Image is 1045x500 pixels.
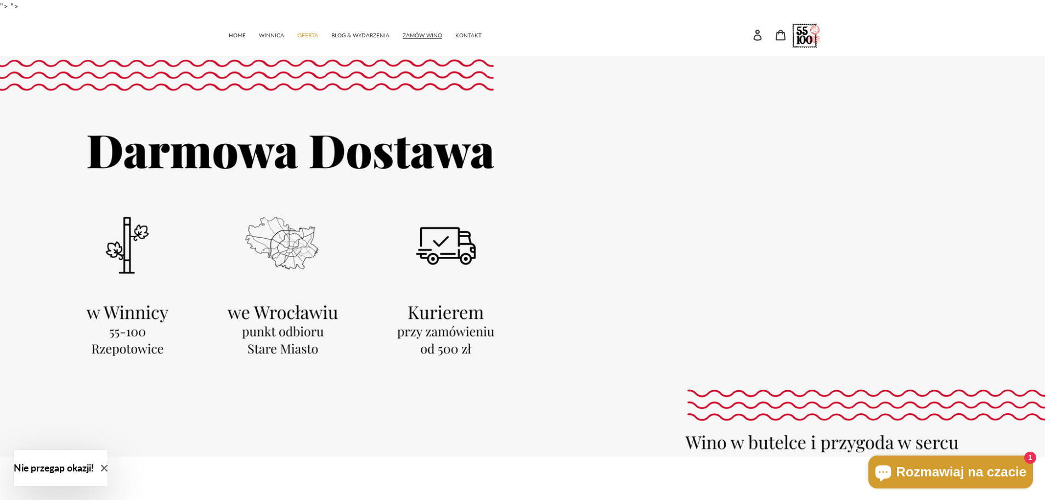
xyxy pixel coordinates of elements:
[259,32,284,39] span: WINNICA
[455,32,482,39] span: KONTAKT
[865,456,1036,491] inbox-online-store-chat: Czat w sklepie online Shopify
[403,32,442,39] span: ZAMÓW WINO
[397,26,448,42] a: ZAMÓW WINO
[450,26,487,42] a: KONTAKT
[297,32,318,39] span: OFERTA
[253,26,290,42] a: WINNICA
[292,26,324,42] a: OFERTA
[326,26,395,42] a: BLOG & WYDARZENIA
[229,32,246,39] span: HOME
[331,32,389,39] span: BLOG & WYDARZENIA
[223,26,251,42] a: HOME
